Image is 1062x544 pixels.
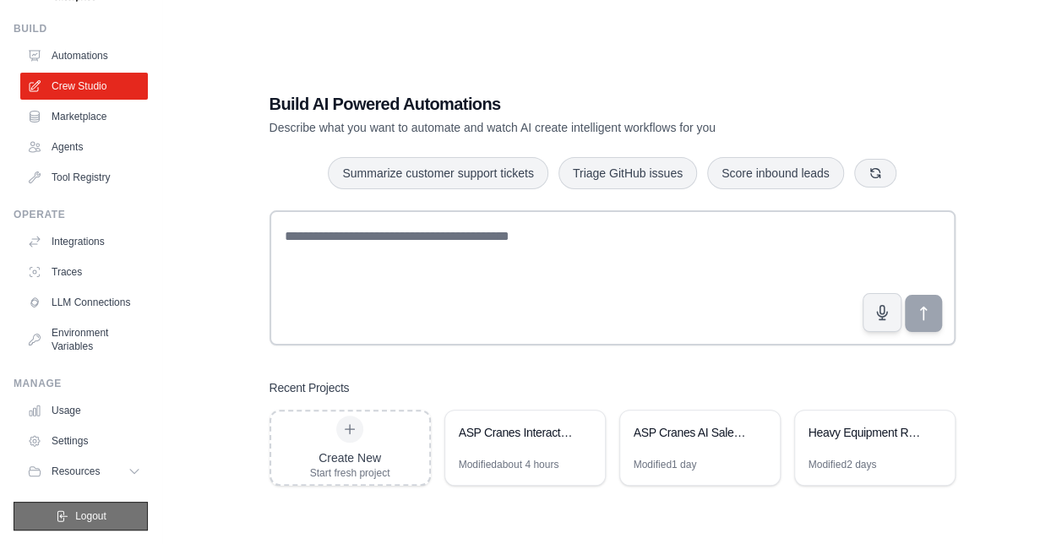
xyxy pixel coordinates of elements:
div: Build [14,22,148,35]
a: Crew Studio [20,73,148,100]
button: Logout [14,502,148,530]
iframe: Chat Widget [978,463,1062,544]
div: Modified about 4 hours [459,458,559,471]
h1: Build AI Powered Automations [270,92,837,116]
button: Get new suggestions [854,159,896,188]
a: LLM Connections [20,289,148,316]
span: Resources [52,465,100,478]
div: ASP Cranes Interactive Sales System - Visual Editor Refresh [459,424,575,441]
div: Heavy Equipment Rental Sales Assistant [809,424,924,441]
a: Automations [20,42,148,69]
div: Operate [14,208,148,221]
button: Triage GitHub issues [558,157,697,189]
button: Score inbound leads [707,157,844,189]
a: Usage [20,397,148,424]
div: Modified 2 days [809,458,877,471]
div: Create New [310,449,390,466]
div: Manage [14,377,148,390]
div: Start fresh project [310,466,390,480]
span: Logout [75,509,106,523]
a: Integrations [20,228,148,255]
div: ASP Cranes AI Sales Chatbot [634,424,749,441]
button: Resources [20,458,148,485]
a: Agents [20,133,148,160]
a: Marketplace [20,103,148,130]
a: Settings [20,427,148,454]
button: Summarize customer support tickets [328,157,547,189]
p: Describe what you want to automate and watch AI create intelligent workflows for you [270,119,837,136]
div: Modified 1 day [634,458,697,471]
a: Traces [20,258,148,286]
a: Environment Variables [20,319,148,360]
a: Tool Registry [20,164,148,191]
button: Click to speak your automation idea [863,293,901,332]
h3: Recent Projects [270,379,350,396]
